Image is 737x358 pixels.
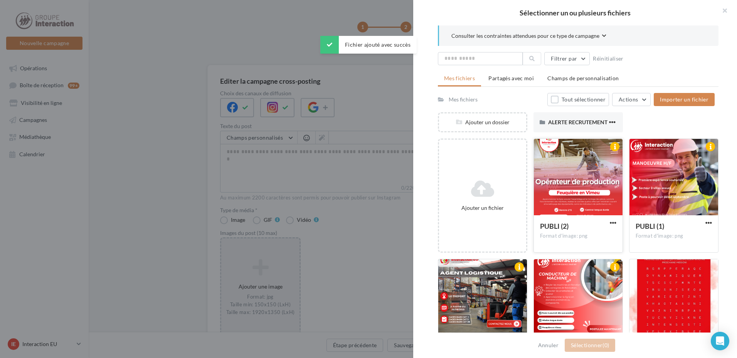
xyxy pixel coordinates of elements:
div: Format d'image: png [540,233,616,240]
div: Ajouter un dossier [439,118,526,126]
div: Mes fichiers [449,96,478,103]
button: Réinitialiser [590,54,627,63]
button: Actions [612,93,651,106]
button: Filtrer par [544,52,590,65]
span: Consulter les contraintes attendues pour ce type de campagne [451,32,599,40]
h2: Sélectionner un ou plusieurs fichiers [426,9,725,16]
button: Annuler [535,341,562,350]
span: Importer un fichier [660,96,708,103]
button: Sélectionner(0) [565,339,615,352]
button: Tout sélectionner [547,93,609,106]
span: Mes fichiers [444,75,475,81]
span: Actions [619,96,638,103]
span: Champs de personnalisation [547,75,619,81]
span: ALERTE RECRUTEMENT [548,119,607,125]
div: Open Intercom Messenger [711,332,729,350]
div: Fichier ajouté avec succès [320,36,417,54]
div: Format d'image: png [636,233,712,240]
button: Importer un fichier [654,93,715,106]
button: Consulter les contraintes attendues pour ce type de campagne [451,32,606,41]
span: PUBLI (2) [540,222,569,230]
span: (0) [602,342,609,348]
div: Ajouter un fichier [442,204,523,212]
span: Partagés avec moi [488,75,534,81]
span: PUBLI (1) [636,222,664,230]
